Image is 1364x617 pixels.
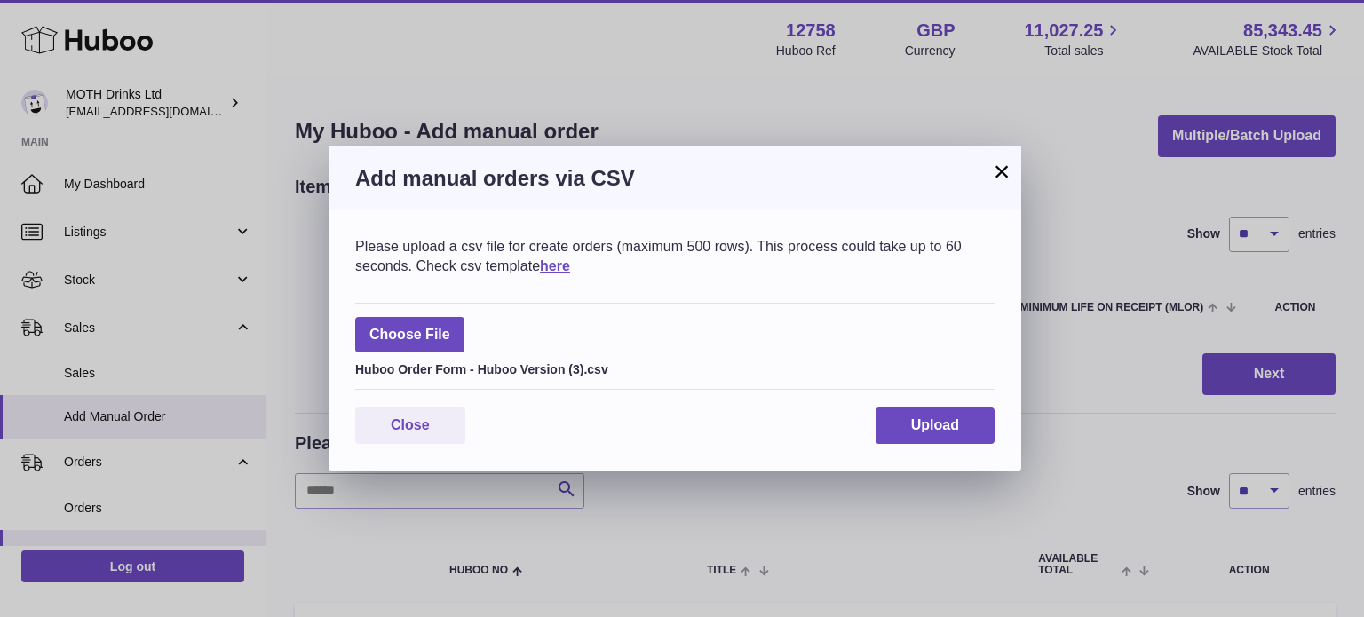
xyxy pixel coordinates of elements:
[391,417,430,432] span: Close
[876,407,995,444] button: Upload
[355,237,995,275] div: Please upload a csv file for create orders (maximum 500 rows). This process could take up to 60 s...
[911,417,959,432] span: Upload
[355,357,995,378] div: Huboo Order Form - Huboo Version (3).csv
[355,407,465,444] button: Close
[991,161,1012,182] button: ×
[355,164,995,193] h3: Add manual orders via CSV
[540,258,570,273] a: here
[355,317,464,353] span: Choose File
